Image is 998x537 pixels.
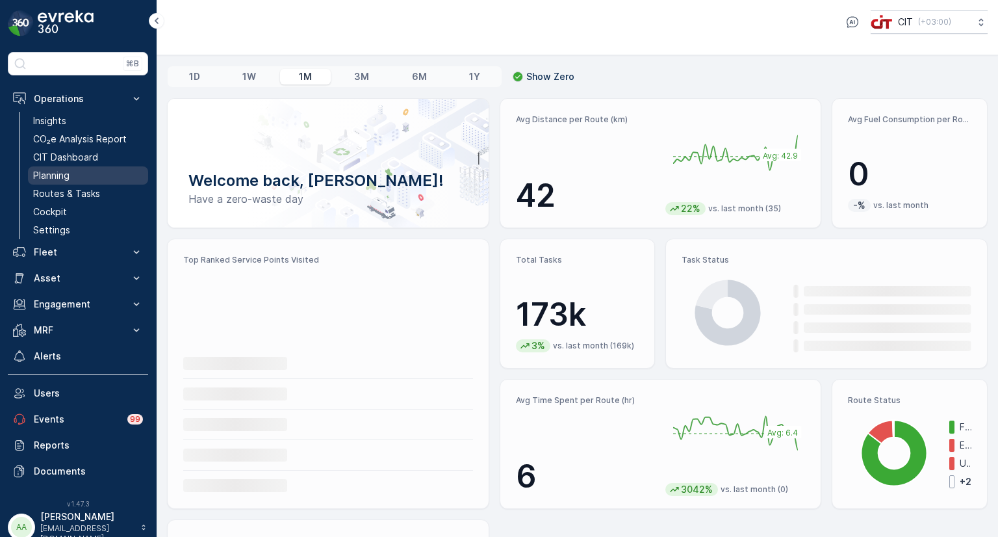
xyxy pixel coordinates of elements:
a: Alerts [8,343,148,369]
p: Events [34,413,120,426]
p: Asset [34,272,122,285]
span: v 1.47.3 [8,500,148,508]
p: Avg Time Spent per Route (hr) [516,395,656,406]
p: Cockpit [33,205,67,218]
p: 1Y [469,70,480,83]
p: Reports [34,439,143,452]
p: Fleet [34,246,122,259]
p: Insights [33,114,66,127]
p: Top Ranked Service Points Visited [183,255,473,265]
a: Settings [28,221,148,239]
a: Routes & Tasks [28,185,148,203]
p: Total Tasks [516,255,639,265]
p: vs. last month (35) [708,203,781,214]
a: Events99 [8,406,148,432]
a: CIT Dashboard [28,148,148,166]
p: 3M [354,70,369,83]
p: Show Zero [526,70,574,83]
a: Planning [28,166,148,185]
p: 0 [848,155,971,194]
a: Reports [8,432,148,458]
p: Avg Distance per Route (km) [516,114,656,125]
p: vs. last month (169k) [553,341,634,351]
p: 1M [299,70,312,83]
p: Have a zero-waste day [188,191,468,207]
p: 1D [189,70,200,83]
p: [PERSON_NAME] [40,510,134,523]
p: Undispatched [960,457,971,470]
p: CIT [898,16,913,29]
a: Documents [8,458,148,484]
p: Finished [960,421,971,434]
p: Alerts [34,350,143,363]
p: Users [34,387,143,400]
p: Operations [34,92,122,105]
p: Documents [34,465,143,478]
button: Engagement [8,291,148,317]
p: MRF [34,324,122,337]
p: ( +03:00 ) [918,17,951,27]
button: MRF [8,317,148,343]
p: Settings [33,224,70,237]
a: Users [8,380,148,406]
p: Routes & Tasks [33,187,100,200]
p: Task Status [682,255,971,265]
p: Engagement [34,298,122,311]
p: 99 [130,414,140,425]
button: Asset [8,265,148,291]
button: CIT(+03:00) [871,10,988,34]
p: 42 [516,176,656,215]
p: 3042% [680,483,714,496]
p: Planning [33,169,70,182]
p: vs. last month [873,200,928,211]
p: 3% [530,339,546,352]
p: Welcome back, [PERSON_NAME]! [188,170,468,191]
img: logo_dark-DEwI_e13.png [38,10,94,36]
img: logo [8,10,34,36]
p: + 2 [960,475,971,488]
p: CIT Dashboard [33,151,98,164]
img: cit-logo_pOk6rL0.png [871,15,893,29]
p: CO₂e Analysis Report [33,133,127,146]
p: vs. last month (0) [721,484,788,495]
p: ⌘B [126,59,139,69]
p: 6 [516,457,656,496]
p: 22% [680,202,702,215]
p: Route Status [848,395,971,406]
a: Cockpit [28,203,148,221]
p: -% [852,199,867,212]
button: Operations [8,86,148,112]
p: Avg Fuel Consumption per Route (lt) [848,114,971,125]
p: 6M [412,70,427,83]
p: 173k [516,295,639,334]
p: 1W [242,70,256,83]
a: Insights [28,112,148,130]
button: Fleet [8,239,148,265]
p: Expired [960,439,971,452]
a: CO₂e Analysis Report [28,130,148,148]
